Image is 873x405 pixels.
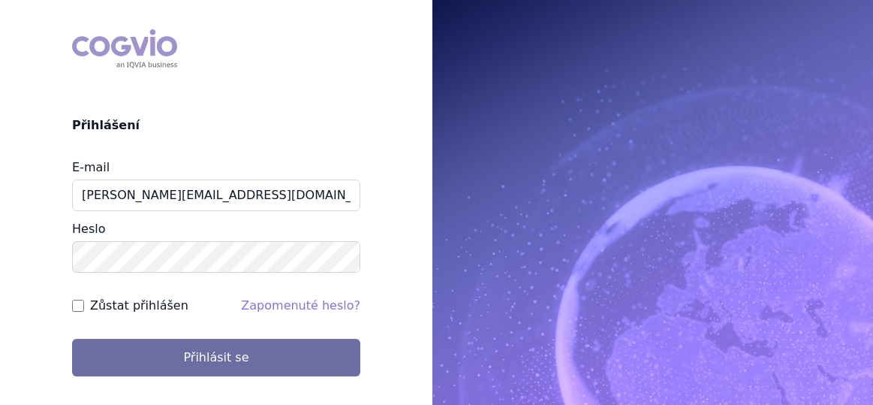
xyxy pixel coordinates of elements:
label: Zůstat přihlášen [90,297,188,315]
label: Heslo [72,222,105,236]
h2: Přihlášení [72,116,360,134]
a: Zapomenuté heslo? [241,298,360,313]
label: E-mail [72,160,110,174]
div: COGVIO [72,29,177,68]
button: Přihlásit se [72,339,360,376]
